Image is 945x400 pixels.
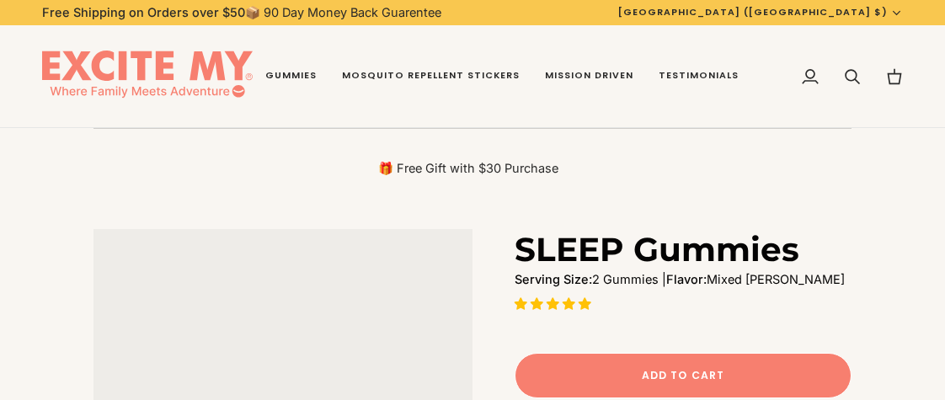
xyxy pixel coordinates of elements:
p: 🎁 Free Gift with $30 Purchase [93,160,843,177]
span: 5.00 stars [515,296,595,311]
span: Add to Cart [642,368,724,383]
p: 📦 90 Day Money Back Guarentee [42,3,441,22]
h1: SLEEP Gummies [515,229,799,270]
span: Mission Driven [545,69,633,83]
span: Gummies [265,69,317,83]
button: [GEOGRAPHIC_DATA] ([GEOGRAPHIC_DATA] $) [606,5,916,19]
span: Mosquito Repellent Stickers [342,69,521,83]
strong: Free Shipping on Orders over $50 [42,5,245,19]
button: Add to Cart [515,353,852,398]
img: EXCITE MY® [42,51,253,103]
a: Mission Driven [532,25,646,128]
a: Testimonials [646,25,751,128]
strong: Flavor: [666,272,707,286]
p: 2 Gummies | Mixed [PERSON_NAME] [515,270,852,289]
span: Testimonials [659,69,739,83]
a: Gummies [253,25,329,128]
a: Mosquito Repellent Stickers [329,25,533,128]
strong: Serving Size: [515,272,592,286]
